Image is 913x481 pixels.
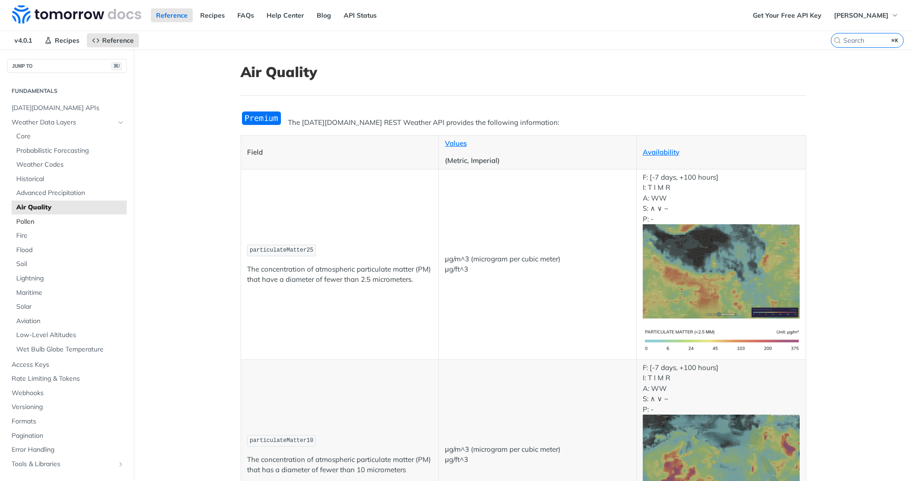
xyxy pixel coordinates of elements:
button: [PERSON_NAME] [829,8,904,22]
span: Weather Data Layers [12,118,115,127]
p: The [DATE][DOMAIN_NAME] REST Weather API provides the following information: [241,117,806,128]
span: Formats [12,417,124,426]
span: Historical [16,175,124,184]
span: Soil [16,260,124,269]
p: The concentration of atmospheric particulate matter (PM) that has a diameter of fewer than 10 mic... [247,455,432,475]
img: pm25 [643,325,800,357]
span: ⌘/ [111,62,122,70]
span: Weather Codes [16,160,124,169]
a: [DATE][DOMAIN_NAME] APIs [7,101,127,115]
span: Fire [16,231,124,240]
a: Low-Level Altitudes [12,328,127,342]
a: Flood [12,243,127,257]
a: Weather Codes [12,158,127,172]
span: Recipes [55,36,79,45]
a: Access Keys [7,358,127,372]
a: Formats [7,415,127,429]
img: Tomorrow.io Weather API Docs [12,5,141,24]
p: (Metric, Imperial) [445,156,630,166]
span: Reference [102,36,134,45]
span: [DATE][DOMAIN_NAME] APIs [12,104,124,113]
svg: Search [834,37,841,44]
p: The concentration of atmospheric particulate matter (PM) that have a diameter of fewer than 2.5 m... [247,264,432,285]
h2: Fundamentals [7,87,127,95]
span: Probabilistic Forecasting [16,146,124,156]
a: Error Handling [7,443,127,457]
span: Expand image [643,336,800,344]
a: Help Center [261,8,309,22]
a: Recipes [39,33,85,47]
a: Core [12,130,127,143]
span: Versioning [12,403,124,412]
a: Fire [12,229,127,243]
span: Lightning [16,274,124,283]
span: Rate Limiting & Tokens [12,374,124,383]
a: Recipes [195,8,230,22]
img: pm25 [643,224,800,318]
span: Air Quality [16,203,124,212]
a: Advanced Precipitation [12,186,127,200]
a: Maritime [12,286,127,300]
span: Pollen [16,217,124,227]
a: Reference [87,33,139,47]
a: Aviation [12,314,127,328]
a: Lightning [12,272,127,286]
p: μg/m^3 (microgram per cubic meter) μg/ft^3 [445,444,630,465]
button: Hide subpages for Weather Data Layers [117,119,124,126]
span: Error Handling [12,445,124,455]
span: Advanced Precipitation [16,188,124,198]
a: Weather Data LayersHide subpages for Weather Data Layers [7,116,127,130]
a: FAQs [232,8,259,22]
span: Low-Level Altitudes [16,331,124,340]
p: μg/m^3 (microgram per cubic meter) μg/ft^3 [445,254,630,275]
a: Rate Limiting & Tokens [7,372,127,386]
span: Aviation [16,317,124,326]
a: Reference [151,8,193,22]
span: Expand image [643,266,800,275]
button: JUMP TO⌘/ [7,59,127,73]
a: Solar [12,300,127,314]
span: [PERSON_NAME] [834,11,888,19]
span: Wet Bulb Globe Temperature [16,345,124,354]
span: particulateMatter25 [250,247,313,253]
a: Air Quality [12,201,127,214]
a: Get Your Free API Key [748,8,827,22]
h1: Air Quality [241,64,806,80]
a: API Status [339,8,382,22]
p: Field [247,147,432,158]
span: Tools & Libraries [12,460,115,469]
span: Core [16,132,124,141]
span: Webhooks [12,389,124,398]
span: Pagination [12,431,124,441]
span: v4.0.1 [9,33,37,47]
a: Versioning [7,400,127,414]
span: particulateMatter10 [250,437,313,444]
a: Pagination [7,429,127,443]
span: Access Keys [12,360,124,370]
span: Solar [16,302,124,312]
a: Availability [643,148,679,156]
a: Blog [312,8,336,22]
a: Soil [12,257,127,271]
a: Pollen [12,215,127,229]
span: Expand image [643,457,800,466]
span: Flood [16,246,124,255]
span: Maritime [16,288,124,298]
a: Tools & LibrariesShow subpages for Tools & Libraries [7,457,127,471]
a: Probabilistic Forecasting [12,144,127,158]
a: Wet Bulb Globe Temperature [12,343,127,357]
a: Values [445,139,467,148]
a: Historical [12,172,127,186]
kbd: ⌘K [889,36,901,45]
a: Webhooks [7,386,127,400]
p: F: [-7 days, +100 hours] I: T I M R A: WW S: ∧ ∨ ~ P: - [643,172,800,318]
button: Show subpages for Tools & Libraries [117,461,124,468]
